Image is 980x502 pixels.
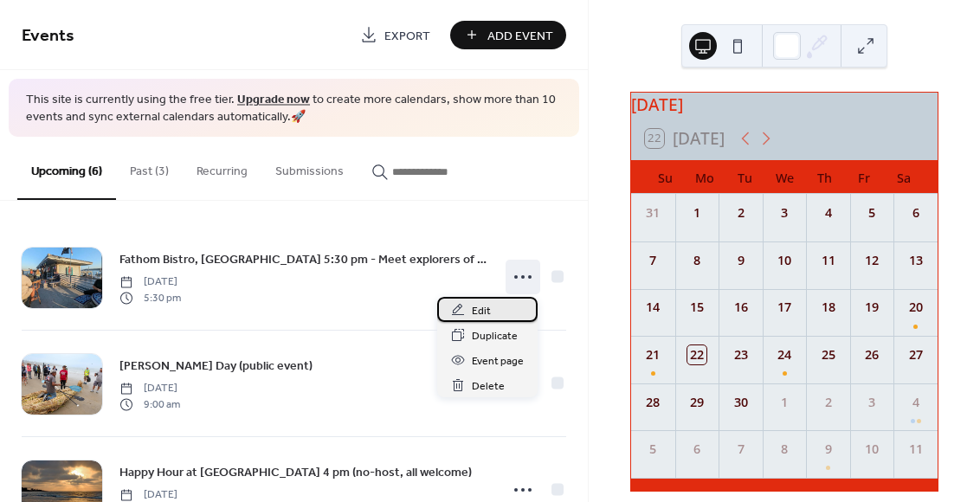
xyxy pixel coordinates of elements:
div: 24 [775,345,794,364]
span: Event page [472,352,524,370]
a: Export [347,21,443,49]
button: Add Event [450,21,566,49]
div: 12 [862,251,881,270]
span: Edit [472,302,491,320]
div: We [764,160,804,195]
div: 14 [644,298,663,317]
div: 4 [906,393,925,412]
div: 29 [687,393,706,412]
div: 7 [732,440,751,459]
a: [PERSON_NAME] Day (public event) [119,356,313,376]
div: 9 [819,440,838,459]
div: Mo [685,160,725,195]
div: 31 [644,203,663,222]
span: Fathom Bistro, [GEOGRAPHIC_DATA] 5:30 pm - Meet explorers of the plane wreck off [GEOGRAPHIC_DATA] [119,251,488,269]
div: 22 [687,345,706,364]
div: 5 [644,440,663,459]
div: 7 [644,251,663,270]
div: 1 [687,203,706,222]
div: 1 [775,393,794,412]
span: Add Event [487,27,553,45]
div: Sa [884,160,924,195]
span: Happy Hour at [GEOGRAPHIC_DATA] 4 pm (no-host, all welcome) [119,464,472,482]
div: 3 [775,203,794,222]
span: [PERSON_NAME] Day (public event) [119,357,313,376]
div: Su [645,160,685,195]
span: 9:00 am [119,396,180,412]
a: Upgrade now [237,88,310,112]
div: 19 [862,298,881,317]
div: 10 [862,440,881,459]
span: [DATE] [119,274,181,290]
div: 16 [732,298,751,317]
div: Th [804,160,844,195]
div: 28 [644,393,663,412]
span: Delete [472,377,505,396]
div: 27 [906,345,925,364]
a: Happy Hour at [GEOGRAPHIC_DATA] 4 pm (no-host, all welcome) [119,462,472,482]
div: [DATE] [631,93,938,118]
div: 15 [687,298,706,317]
div: 8 [775,440,794,459]
div: 11 [906,440,925,459]
button: Upcoming (6) [17,137,116,200]
div: 26 [862,345,881,364]
div: 3 [862,393,881,412]
div: 2 [732,203,751,222]
span: [DATE] [119,381,180,396]
div: 5 [862,203,881,222]
div: 2 [819,393,838,412]
div: 9 [732,251,751,270]
div: 18 [819,298,838,317]
span: Export [384,27,430,45]
span: This site is currently using the free tier. to create more calendars, show more than 10 events an... [26,92,562,125]
div: Tu [725,160,764,195]
div: 6 [906,203,925,222]
span: Events [22,19,74,53]
div: 4 [819,203,838,222]
div: 21 [644,345,663,364]
div: 8 [687,251,706,270]
button: Recurring [183,137,261,198]
span: Duplicate [472,327,518,345]
div: 10 [775,251,794,270]
div: 11 [819,251,838,270]
div: 20 [906,298,925,317]
div: 17 [775,298,794,317]
button: Past (3) [116,137,183,198]
div: 25 [819,345,838,364]
div: 30 [732,393,751,412]
div: 13 [906,251,925,270]
div: Fr [844,160,884,195]
div: 6 [687,440,706,459]
button: Submissions [261,137,358,198]
div: 23 [732,345,751,364]
span: 5:30 pm [119,290,181,306]
a: Fathom Bistro, [GEOGRAPHIC_DATA] 5:30 pm - Meet explorers of the plane wreck off [GEOGRAPHIC_DATA] [119,249,488,269]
